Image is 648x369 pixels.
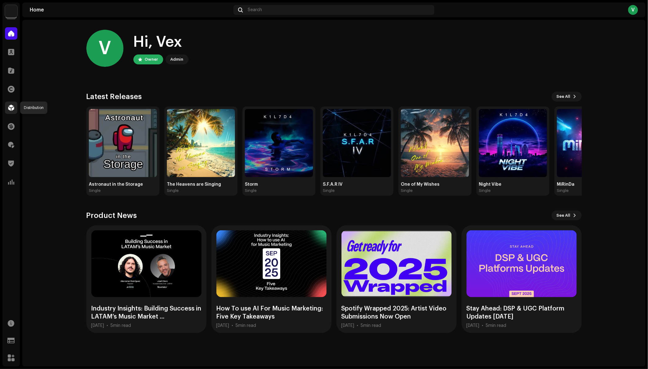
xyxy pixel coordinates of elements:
[86,30,124,67] div: V
[245,182,313,187] div: Storm
[238,323,256,328] span: min read
[167,188,179,193] div: Single
[467,323,480,328] div: [DATE]
[323,109,391,177] img: 1876eb94-3661-4549-8fd9-89e5417634e1
[557,188,569,193] div: Single
[401,188,413,193] div: Single
[557,209,571,222] span: See All
[489,323,507,328] span: min read
[552,211,582,220] button: See All
[557,182,625,187] div: MiRinDa
[248,7,262,12] span: Search
[216,305,327,321] div: How To use AI For Music Marketing: Five Key Takeaways
[91,305,202,321] div: Industry Insights: Building Success in LATAM’s Music Market ...
[171,56,184,63] div: Admin
[628,5,638,15] div: V
[341,305,452,321] div: Spotify Wrapped 2025: Artist Video Submissions Now Open
[30,7,231,12] div: Home
[401,109,469,177] img: d91665aa-2b8b-420e-a7e3-68ff74e54fcb
[557,90,571,103] span: See All
[557,109,625,177] img: f09443dc-a103-4873-b51a-db7d80283dfd
[111,323,131,328] div: 5
[167,182,235,187] div: The Heavens are Singing
[133,32,189,52] div: Hi, Vex
[86,92,142,102] h3: Latest Releases
[552,92,582,102] button: See All
[479,182,547,187] div: Night Vibe
[167,109,235,177] img: ca202aad-e9ca-43cb-b020-440608160178
[341,323,354,328] div: [DATE]
[245,109,313,177] img: f54e66a7-785a-45d1-81e5-cbce095f68ce
[323,188,335,193] div: Single
[363,323,381,328] span: min read
[361,323,381,328] div: 5
[482,323,484,328] div: •
[89,109,157,177] img: 9a21b00f-1843-4aea-bce5-ff5848651f16
[401,182,469,187] div: One of My Wishes
[145,56,158,63] div: Owner
[232,323,233,328] div: •
[5,5,17,17] img: 4f352ab7-c6b2-4ec4-b97a-09ea22bd155f
[479,188,491,193] div: Single
[216,323,229,328] div: [DATE]
[479,109,547,177] img: baee0e9b-b2d9-48be-a2ea-33de47581536
[323,182,391,187] div: S.F.A.R IV
[486,323,507,328] div: 5
[245,188,257,193] div: Single
[357,323,359,328] div: •
[91,323,104,328] div: [DATE]
[113,323,131,328] span: min read
[86,211,137,220] h3: Product News
[89,188,101,193] div: Single
[467,305,577,321] div: Stay Ahead: DSP & UGC Platform Updates [DATE]
[107,323,108,328] div: •
[236,323,256,328] div: 5
[89,182,157,187] div: Astronaut in the Storage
